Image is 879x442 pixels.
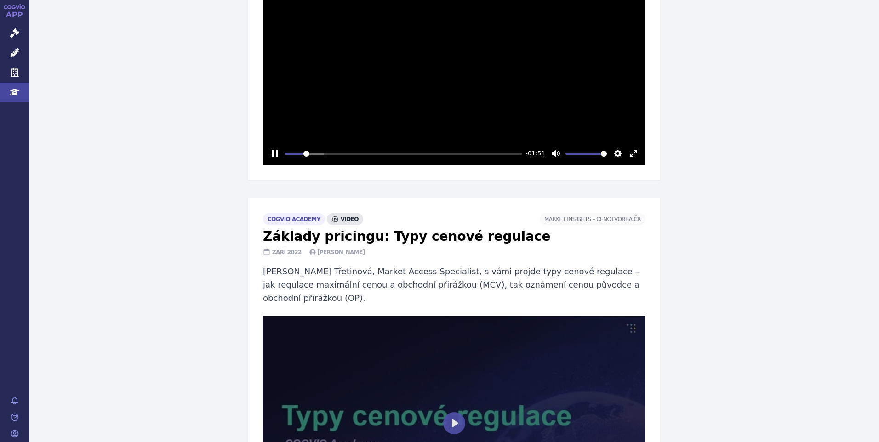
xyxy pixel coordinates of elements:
p: [PERSON_NAME] Třetinová, Market Access Specialist, s vámi projde typy cenové regulace –⁠ jak regu... [263,265,645,305]
span: cogvio academy [263,213,325,225]
button: Pause [268,146,282,161]
button: Play, Základy pricingu: Typy cenové regulace [443,412,465,434]
span: [PERSON_NAME] [309,248,365,256]
input: Seek [285,149,522,158]
div: Current time [523,148,547,159]
span: Základy pricingu: Typy cenové regulace [263,229,551,244]
span: video [327,213,363,225]
input: Volume [565,149,607,158]
span: září 2022 [263,248,302,256]
span: Market Insights –⁠ Cenotvorba ČR [540,213,645,225]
